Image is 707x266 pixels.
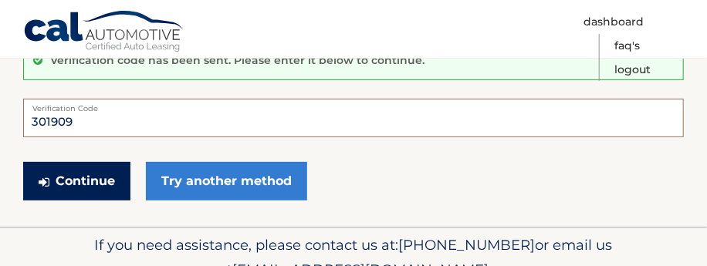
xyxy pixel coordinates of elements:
a: Cal Automotive [23,10,185,55]
a: Logout [614,58,651,82]
a: Try another method [146,162,307,200]
a: Dashboard [584,10,644,34]
span: [PHONE_NUMBER] [399,236,536,254]
p: Verification code has been sent. Please enter it below to continue. [50,53,425,67]
a: FAQ's [614,34,640,58]
button: Continue [23,162,130,200]
label: Verification Code [23,99,684,111]
input: Verification Code [23,99,684,137]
